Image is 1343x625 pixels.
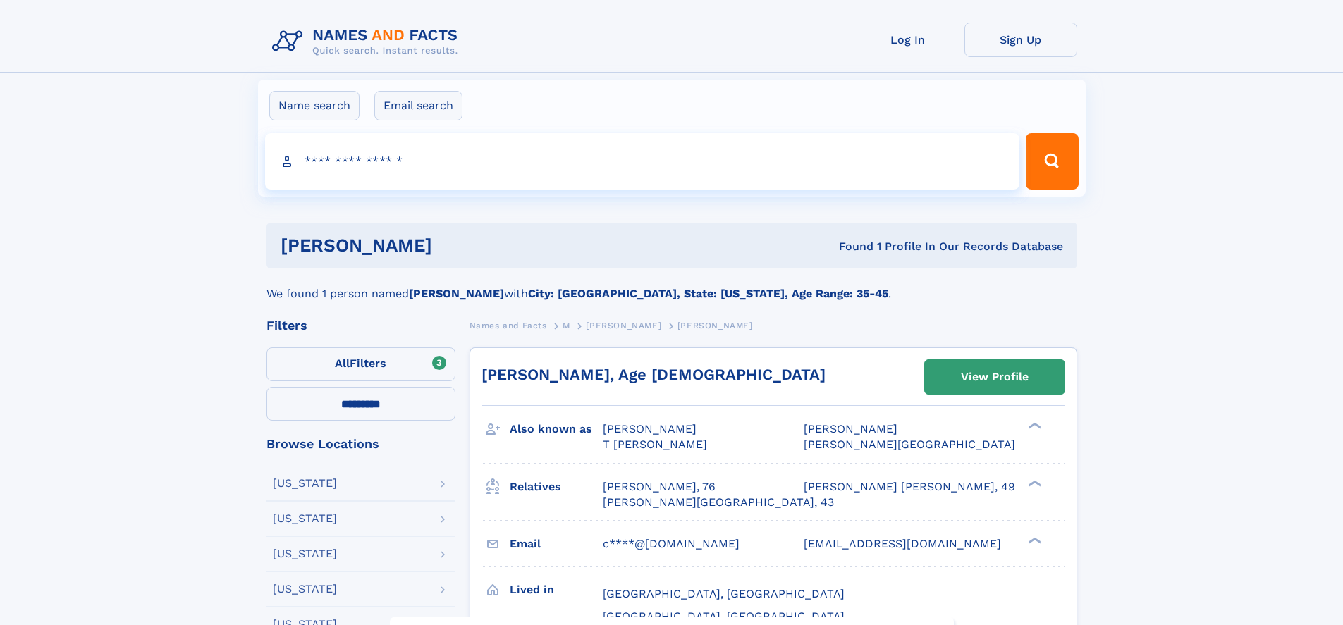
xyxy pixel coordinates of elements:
[273,513,337,524] div: [US_STATE]
[266,438,455,450] div: Browse Locations
[273,478,337,489] div: [US_STATE]
[470,316,547,334] a: Names and Facts
[586,321,661,330] span: [PERSON_NAME]
[804,479,1015,495] a: [PERSON_NAME] [PERSON_NAME], 49
[603,609,845,623] span: [GEOGRAPHIC_DATA], [GEOGRAPHIC_DATA]
[1025,421,1042,431] div: ❯
[510,475,603,499] h3: Relatives
[1025,478,1042,488] div: ❯
[265,133,1020,190] input: search input
[1025,536,1042,545] div: ❯
[374,91,462,120] label: Email search
[603,479,716,495] a: [PERSON_NAME], 76
[586,316,661,334] a: [PERSON_NAME]
[510,578,603,602] h3: Lived in
[266,319,455,332] div: Filters
[266,23,470,61] img: Logo Names and Facts
[852,23,964,57] a: Log In
[335,357,350,370] span: All
[804,537,1001,550] span: [EMAIL_ADDRESS][DOMAIN_NAME]
[804,438,1015,451] span: [PERSON_NAME][GEOGRAPHIC_DATA]
[563,321,570,330] span: M
[603,495,834,510] a: [PERSON_NAME][GEOGRAPHIC_DATA], 43
[1026,133,1078,190] button: Search Button
[269,91,360,120] label: Name search
[510,417,603,441] h3: Also known as
[964,23,1077,57] a: Sign Up
[281,237,636,254] h1: [PERSON_NAME]
[273,583,337,595] div: [US_STATE]
[482,366,826,383] a: [PERSON_NAME], Age [DEMOGRAPHIC_DATA]
[409,287,504,300] b: [PERSON_NAME]
[635,239,1063,254] div: Found 1 Profile In Our Records Database
[925,360,1065,394] a: View Profile
[266,268,1077,302] div: We found 1 person named with .
[677,321,753,330] span: [PERSON_NAME]
[563,316,570,334] a: M
[603,422,697,435] span: [PERSON_NAME]
[266,347,455,381] label: Filters
[603,438,707,451] span: T [PERSON_NAME]
[804,422,897,435] span: [PERSON_NAME]
[273,548,337,559] div: [US_STATE]
[961,361,1029,393] div: View Profile
[510,532,603,556] h3: Email
[603,587,845,600] span: [GEOGRAPHIC_DATA], [GEOGRAPHIC_DATA]
[528,287,888,300] b: City: [GEOGRAPHIC_DATA], State: [US_STATE], Age Range: 35-45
